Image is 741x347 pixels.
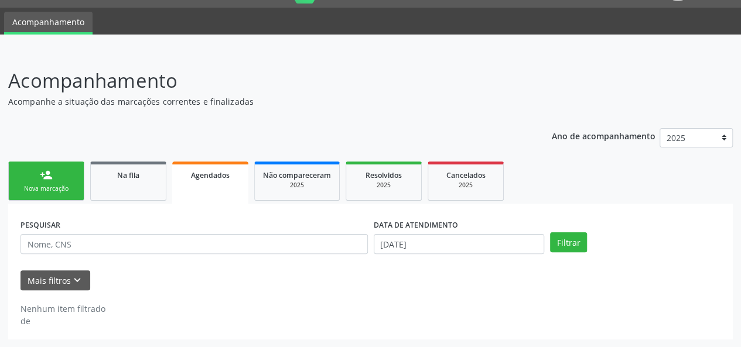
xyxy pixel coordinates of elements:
label: PESQUISAR [21,216,60,234]
label: DATA DE ATENDIMENTO [374,216,458,234]
div: de [21,315,105,327]
div: 2025 [436,181,495,190]
span: Cancelados [446,170,486,180]
div: 2025 [263,181,331,190]
i: keyboard_arrow_down [71,274,84,287]
p: Acompanhamento [8,66,515,95]
span: Agendados [191,170,230,180]
a: Acompanhamento [4,12,93,35]
p: Ano de acompanhamento [552,128,655,143]
button: Filtrar [550,232,587,252]
div: person_add [40,169,53,181]
button: Mais filtroskeyboard_arrow_down [21,270,90,291]
div: Nova marcação [17,184,76,193]
div: Nenhum item filtrado [21,303,105,315]
p: Acompanhe a situação das marcações correntes e finalizadas [8,95,515,108]
input: Selecione um intervalo [374,234,544,254]
span: Não compareceram [263,170,331,180]
input: Nome, CNS [21,234,368,254]
div: 2025 [354,181,413,190]
span: Resolvidos [366,170,402,180]
span: Na fila [117,170,139,180]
